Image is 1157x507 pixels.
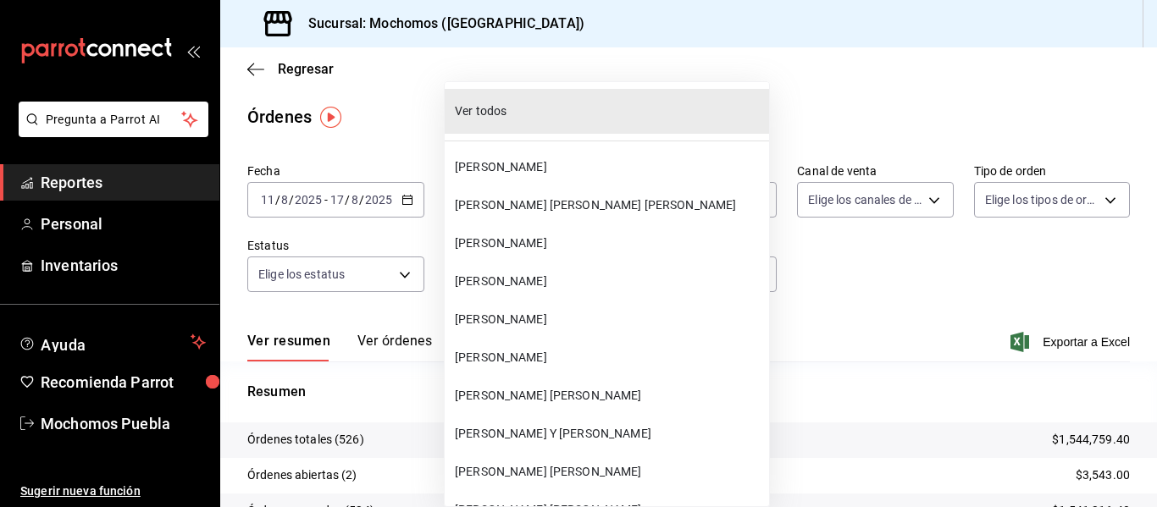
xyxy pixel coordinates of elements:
[455,349,762,366] span: [PERSON_NAME]
[455,234,762,252] span: [PERSON_NAME]
[320,107,341,128] img: Tooltip marker
[455,158,762,176] span: [PERSON_NAME]
[455,311,762,328] span: [PERSON_NAME]
[455,273,762,290] span: [PERSON_NAME]
[455,387,762,405] span: [PERSON_NAME] [PERSON_NAME]
[455,425,762,443] span: [PERSON_NAME] Y [PERSON_NAME]
[455,102,762,120] span: Ver todos
[455,196,762,214] span: [PERSON_NAME] [PERSON_NAME] [PERSON_NAME]
[455,463,762,481] span: [PERSON_NAME] [PERSON_NAME]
